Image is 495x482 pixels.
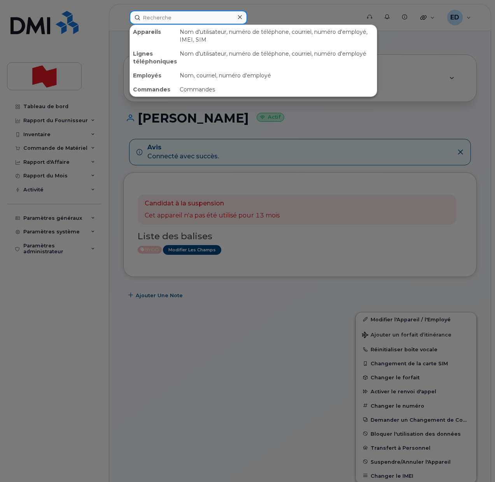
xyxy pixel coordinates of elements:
[130,47,177,68] div: Lignes téléphoniques
[177,25,377,47] div: Nom d'utilisateur, numéro de téléphone, courriel, numéro d'employé, IMEI, SIM
[177,68,377,82] div: Nom, courriel, numéro d'employé
[177,47,377,68] div: Nom d'utilisateur, numéro de téléphone, courriel, numéro d'employé
[130,68,177,82] div: Employés
[130,25,177,47] div: Appareils
[177,82,377,96] div: Commandes
[130,82,177,96] div: Commandes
